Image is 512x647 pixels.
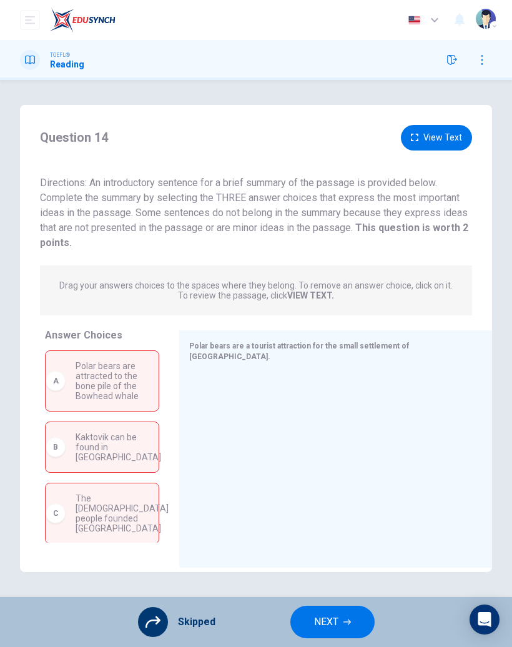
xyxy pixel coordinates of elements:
[50,51,70,59] span: TOEFL®
[76,361,149,401] span: Polar bears are attracted to the bone pile of the Bowhead whale
[406,16,422,25] img: en
[314,613,338,631] span: NEXT
[189,342,409,361] span: Polar bears are a tourist attraction for the small settlement of [GEOGRAPHIC_DATA].
[401,125,472,151] button: View Text
[178,617,215,627] span: Skipped
[40,177,468,249] span: Directions: An introductory sentence for a brief summary of the passage is provided below. Comple...
[40,222,468,249] strong: This question is worth 2 points.
[46,371,66,391] div: A
[290,606,375,638] button: NEXT
[287,290,334,300] strong: VIEW TEXT.
[50,59,84,69] h1: Reading
[76,432,161,462] span: Kaktovik can be found in [GEOGRAPHIC_DATA]
[20,10,40,30] button: open mobile menu
[59,280,453,300] p: Drag your answers choices to the spaces where they belong. To remove an answer choice, click on i...
[50,7,116,32] img: EduSynch logo
[470,605,500,635] div: Open Intercom Messenger
[76,493,169,533] span: The [DEMOGRAPHIC_DATA] people founded [GEOGRAPHIC_DATA]
[476,9,496,29] img: Profile picture
[40,127,108,147] h4: Question 14
[46,437,66,457] div: B
[45,329,122,341] span: Answer Choices
[46,503,66,523] div: C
